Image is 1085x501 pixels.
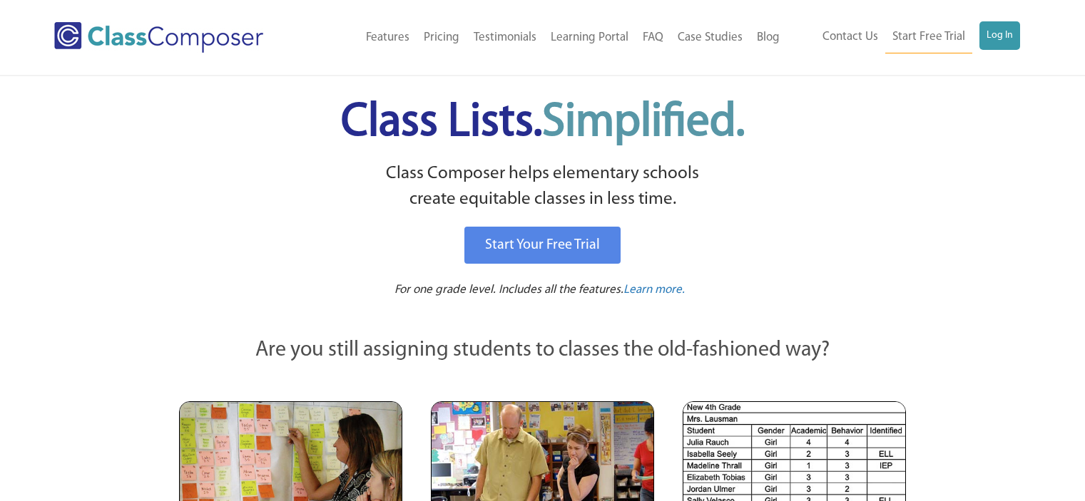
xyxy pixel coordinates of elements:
a: Start Free Trial [885,21,972,53]
nav: Header Menu [309,22,786,53]
a: Start Your Free Trial [464,227,621,264]
p: Class Composer helps elementary schools create equitable classes in less time. [177,161,909,213]
a: Contact Us [815,21,885,53]
span: Start Your Free Trial [485,238,600,252]
a: FAQ [636,22,671,53]
p: Are you still assigning students to classes the old-fashioned way? [179,335,907,366]
a: Log In [979,21,1020,50]
span: Simplified. [542,100,745,146]
nav: Header Menu [787,21,1020,53]
span: Learn more. [623,284,685,296]
img: Class Composer [54,22,263,53]
a: Pricing [417,22,467,53]
a: Blog [750,22,787,53]
a: Testimonials [467,22,544,53]
a: Features [359,22,417,53]
a: Learning Portal [544,22,636,53]
span: Class Lists. [341,100,745,146]
a: Learn more. [623,282,685,299]
span: For one grade level. Includes all the features. [394,284,623,296]
a: Case Studies [671,22,750,53]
